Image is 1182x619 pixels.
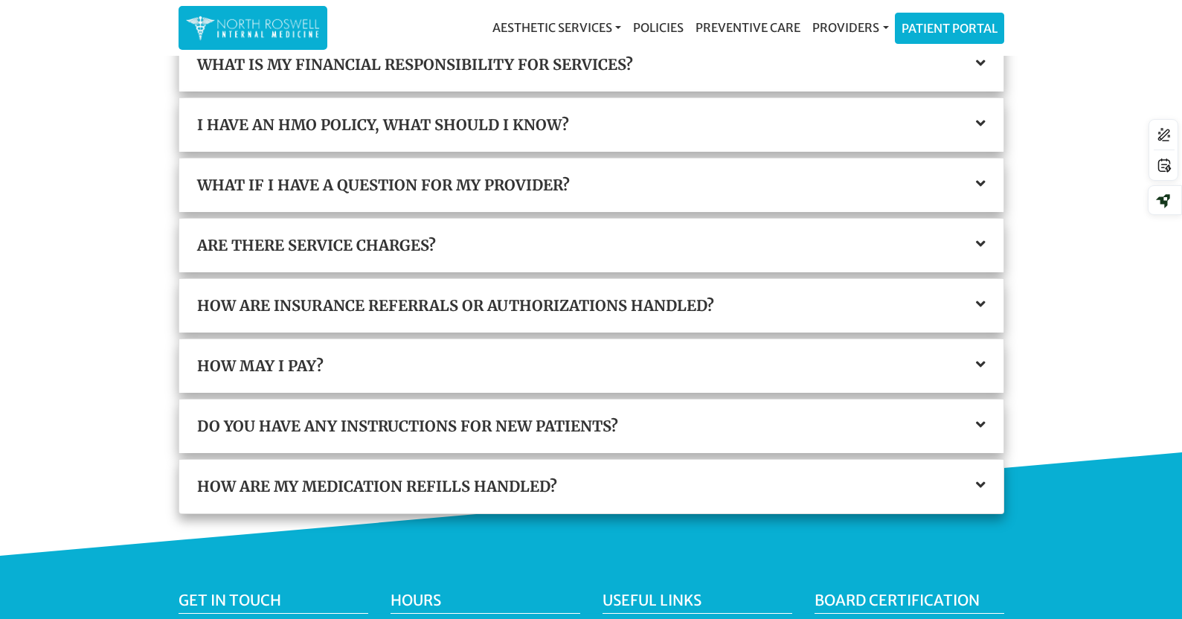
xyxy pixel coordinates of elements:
img: North Roswell Internal Medicine [186,13,320,42]
a: How are insurance referrals or authorizations handled? [197,297,986,315]
a: Are there service charges? [197,237,986,254]
h5: Hours [391,591,580,614]
a: Policies [627,13,690,42]
h5: Get in touch [179,591,368,614]
a: What if I have a question for my provider? [197,176,986,194]
a: How may I pay? [197,357,986,375]
a: What is my financial responsibility for services? [197,56,986,74]
a: I have an HMO policy, what should I know? [197,116,986,134]
a: How are my medication refills handled? [197,478,986,495]
a: Preventive Care [690,13,806,42]
a: Aesthetic Services [486,13,627,42]
h5: Board Certification [815,591,1004,614]
a: Do you have any instructions for new patients? [197,417,986,435]
a: Patient Portal [896,13,1003,43]
h5: Useful Links [603,591,792,614]
a: Providers [806,13,894,42]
